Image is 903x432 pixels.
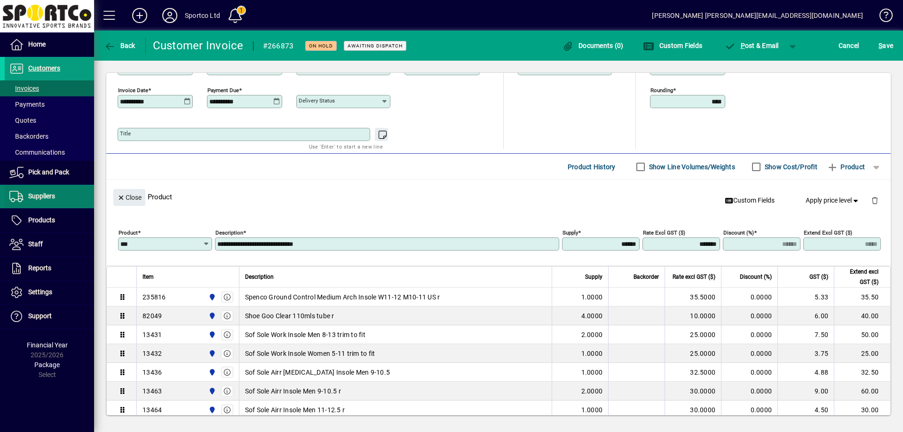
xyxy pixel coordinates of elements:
[568,159,616,174] span: Product History
[94,37,146,54] app-page-header-button: Back
[245,292,440,302] span: Spenco Ground Control Medium Arch Insole W11-12 M10-11 US r
[9,85,39,92] span: Invoices
[206,292,217,302] span: Sportco Ltd Warehouse
[28,264,51,272] span: Reports
[5,112,94,128] a: Quotes
[309,43,333,49] span: On hold
[102,37,138,54] button: Back
[671,292,715,302] div: 35.5000
[245,349,375,358] span: Sof Sole Work Insole Women 5-11 trim to fit
[763,162,817,172] label: Show Cost/Profit
[834,344,890,363] td: 25.00
[840,267,879,287] span: Extend excl GST ($)
[206,386,217,396] span: Sportco Ltd Warehouse
[879,38,893,53] span: ave
[643,229,685,236] mat-label: Rate excl GST ($)
[581,292,603,302] span: 1.0000
[581,330,603,339] span: 2.0000
[9,133,48,140] span: Backorders
[9,101,45,108] span: Payments
[671,311,715,321] div: 10.0000
[245,272,274,282] span: Description
[721,344,777,363] td: 0.0000
[143,386,162,396] div: 13463
[9,149,65,156] span: Communications
[721,382,777,401] td: 0.0000
[581,405,603,415] span: 1.0000
[309,141,383,152] mat-hint: Use 'Enter' to start a new line
[650,87,673,94] mat-label: Rounding
[206,330,217,340] span: Sportco Ltd Warehouse
[5,80,94,96] a: Invoices
[581,386,603,396] span: 2.0000
[777,288,834,306] td: 5.33
[560,37,626,54] button: Documents (0)
[721,288,777,306] td: 0.0000
[834,363,890,382] td: 32.50
[872,2,891,32] a: Knowledge Base
[725,196,775,205] span: Custom Fields
[741,42,745,49] span: P
[206,311,217,321] span: Sportco Ltd Warehouse
[777,325,834,344] td: 7.50
[245,330,365,339] span: Sof Sole Work Insole Men 8-13 trim to fit
[28,40,46,48] span: Home
[5,96,94,112] a: Payments
[27,341,68,349] span: Financial Year
[117,190,142,205] span: Close
[5,257,94,280] a: Reports
[723,229,754,236] mat-label: Discount (%)
[652,8,863,23] div: [PERSON_NAME] [PERSON_NAME][EMAIL_ADDRESS][DOMAIN_NAME]
[581,368,603,377] span: 1.0000
[834,288,890,306] td: 35.50
[673,272,715,282] span: Rate excl GST ($)
[581,349,603,358] span: 1.0000
[215,229,243,236] mat-label: Description
[5,144,94,160] a: Communications
[834,306,890,325] td: 40.00
[5,128,94,144] a: Backorders
[581,311,603,321] span: 4.0000
[777,401,834,419] td: 4.50
[299,97,335,104] mat-label: Delivery status
[721,325,777,344] td: 0.0000
[822,158,870,175] button: Product
[809,272,828,282] span: GST ($)
[834,401,890,419] td: 30.00
[724,42,779,49] span: ost & Email
[720,37,784,54] button: Post & Email
[804,229,852,236] mat-label: Extend excl GST ($)
[671,368,715,377] div: 32.5000
[263,39,294,54] div: #266873
[5,185,94,208] a: Suppliers
[106,180,891,214] div: Product
[5,233,94,256] a: Staff
[143,368,162,377] div: 13436
[643,42,702,49] span: Custom Fields
[143,405,162,415] div: 13464
[839,38,859,53] span: Cancel
[113,189,145,206] button: Close
[143,349,162,358] div: 13432
[721,401,777,419] td: 0.0000
[834,382,890,401] td: 60.00
[5,161,94,184] a: Pick and Pack
[834,325,890,344] td: 50.00
[245,386,341,396] span: Sof Sole Airr Insole Men 9-10.5 r
[125,7,155,24] button: Add
[879,42,882,49] span: S
[564,158,619,175] button: Product History
[721,306,777,325] td: 0.0000
[5,209,94,232] a: Products
[802,192,864,209] button: Apply price level
[5,305,94,328] a: Support
[876,37,895,54] button: Save
[245,311,334,321] span: Shoe Goo Clear 110mls tube r
[671,330,715,339] div: 25.0000
[827,159,865,174] span: Product
[206,367,217,377] span: Sportco Ltd Warehouse
[28,168,69,176] span: Pick and Pack
[111,193,148,201] app-page-header-button: Close
[28,192,55,200] span: Suppliers
[153,38,244,53] div: Customer Invoice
